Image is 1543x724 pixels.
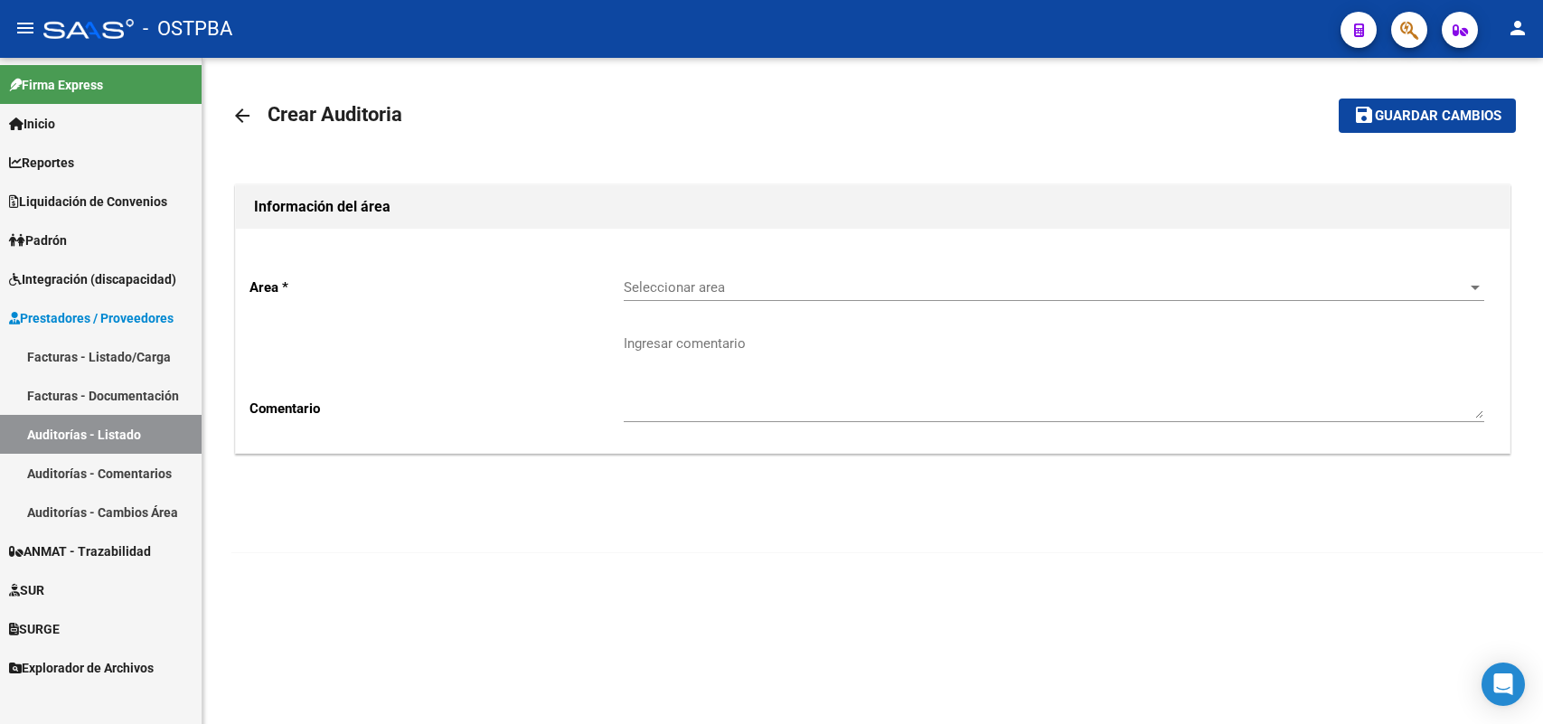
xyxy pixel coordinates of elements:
p: Area * [249,277,624,297]
span: - OSTPBA [143,9,232,49]
span: Firma Express [9,75,103,95]
span: Reportes [9,153,74,173]
mat-icon: save [1353,104,1375,126]
button: Guardar cambios [1339,99,1516,132]
mat-icon: menu [14,17,36,39]
mat-icon: arrow_back [231,105,253,127]
span: Liquidación de Convenios [9,192,167,212]
span: Seleccionar area [624,279,1468,296]
span: SURGE [9,619,60,639]
span: Inicio [9,114,55,134]
span: ANMAT - Trazabilidad [9,541,151,561]
p: Comentario [249,399,624,418]
span: Explorador de Archivos [9,658,154,678]
div: Open Intercom Messenger [1482,663,1525,706]
span: Guardar cambios [1375,108,1501,125]
span: Integración (discapacidad) [9,269,176,289]
span: Crear Auditoria [268,103,402,126]
span: Prestadores / Proveedores [9,308,174,328]
mat-icon: person [1507,17,1529,39]
span: Padrón [9,230,67,250]
h1: Información del área [254,193,1491,221]
span: SUR [9,580,44,600]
